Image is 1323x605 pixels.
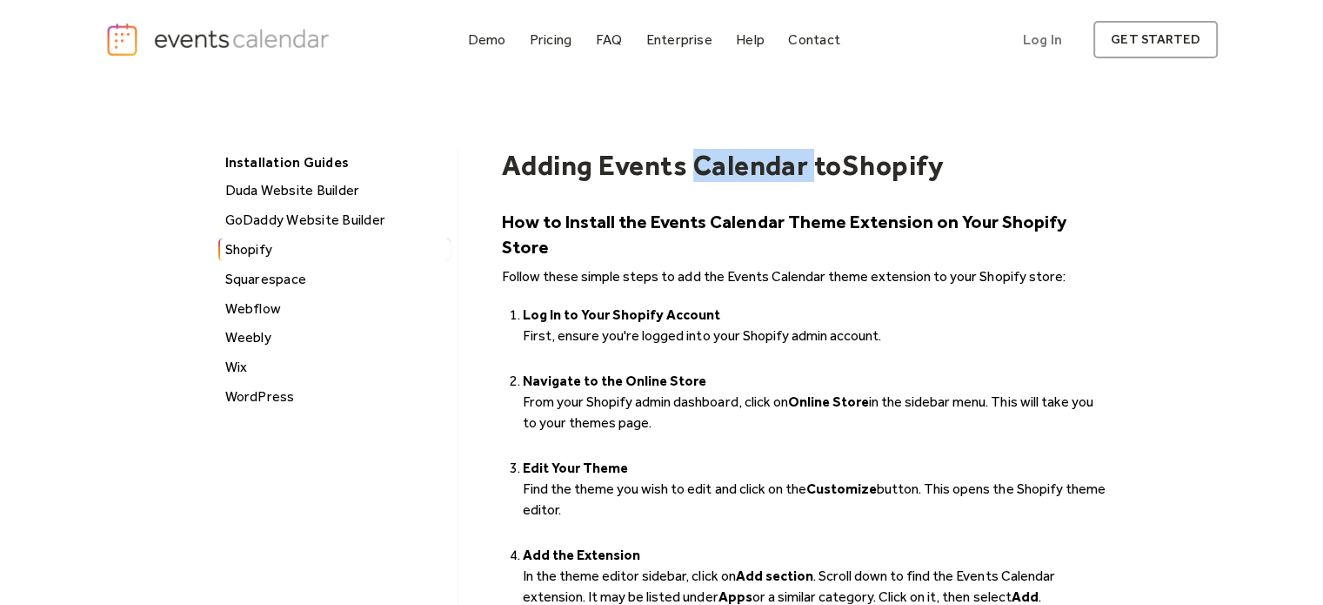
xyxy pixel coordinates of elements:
[523,28,579,51] a: Pricing
[523,458,1107,541] li: Find the theme you wish to edit and click on the button. This opens the Shopify theme editor. ‍
[218,298,451,320] a: Webflow
[220,356,451,379] div: Wix
[1012,588,1039,605] strong: Add
[523,460,628,476] strong: Edit Your Theme
[218,268,451,291] a: Squarespace
[218,386,451,408] a: WordPress
[218,326,451,349] a: Weebly
[530,35,572,44] div: Pricing
[502,211,1066,258] strong: How to Install the Events Calendar Theme Extension on Your Shopify Store
[523,373,707,389] strong: Navigate to the Online Store ‍
[638,28,718,51] a: Enterprise
[468,35,506,44] div: Demo
[220,209,451,232] div: GoDaddy Website Builder
[523,306,721,323] strong: Log In to Your Shopify Account ‍
[788,35,840,44] div: Contact
[218,209,451,232] a: GoDaddy Website Builder
[218,239,451,261] a: Shopify
[218,179,451,202] a: Duda Website Builder
[220,179,451,202] div: Duda Website Builder
[589,28,630,51] a: FAQ
[788,393,869,410] strong: Online Store
[461,28,513,51] a: Demo
[502,266,1107,287] p: Follow these simple steps to add the Events Calendar theme extension to your Shopify store:
[1093,21,1218,58] a: get started
[596,35,623,44] div: FAQ
[736,568,813,584] strong: Add section
[220,298,451,320] div: Webflow
[220,386,451,408] div: WordPress
[105,22,335,57] a: home
[220,268,451,291] div: Squarespace
[806,481,877,497] strong: Customize
[218,356,451,379] a: Wix
[736,35,765,44] div: Help
[502,149,842,182] h1: Adding Events Calendar to
[220,326,451,349] div: Weebly
[523,547,640,563] strong: Add the Extension
[729,28,772,51] a: Help
[217,149,449,176] div: Installation Guides
[1006,21,1079,58] a: Log In
[523,371,1107,454] li: From your Shopify admin dashboard, click on in the sidebar menu. This will take you to your theme...
[842,149,944,182] h1: Shopify
[220,239,451,261] div: Shopify
[523,305,1107,367] li: First, ensure you're logged into your Shopify admin account. ‍
[645,35,712,44] div: Enterprise
[781,28,847,51] a: Contact
[718,588,752,605] strong: Apps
